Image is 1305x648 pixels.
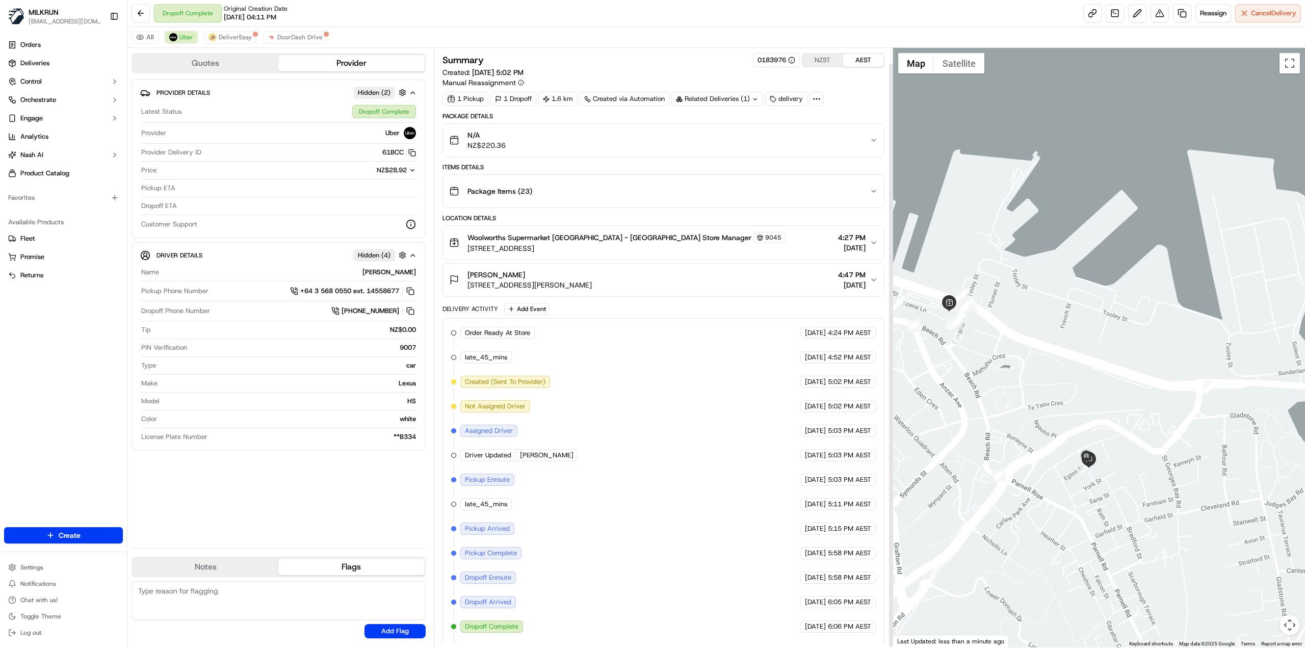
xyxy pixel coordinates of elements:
[465,402,526,411] span: Not Assigned Driver
[382,148,416,157] button: 61BCC
[580,92,669,106] a: Created via Automation
[443,175,884,208] button: Package Items (23)
[141,148,201,157] span: Provider Delivery ID
[467,232,751,243] span: Woolworths Supermarket [GEOGRAPHIC_DATA] - [GEOGRAPHIC_DATA] Store Manager
[4,560,123,575] button: Settings
[671,92,763,106] div: Related Deliveries (1)
[1280,615,1300,635] button: Map camera controls
[467,186,532,196] span: Package Items ( 23 )
[4,147,123,163] button: Nash AI
[442,77,516,88] span: Manual Reassignment
[898,53,934,73] button: Show street map
[4,249,123,265] button: Promise
[805,573,826,582] span: [DATE]
[805,353,826,362] span: [DATE]
[161,414,416,424] div: white
[828,524,871,533] span: 5:15 PM AEST
[404,127,416,139] img: uber-new-logo.jpeg
[958,301,971,314] div: 20
[358,88,390,97] span: Hidden ( 2 )
[141,432,207,442] span: License Plate Number
[141,379,158,388] span: Make
[765,92,807,106] div: delivery
[896,634,929,647] img: Google
[765,234,781,242] span: 9045
[8,252,119,262] a: Promise
[442,305,498,313] div: Delivery Activity
[465,451,511,460] span: Driver Updated
[164,397,416,406] div: HS
[465,475,510,484] span: Pickup Enroute
[465,353,507,362] span: late_45_mins
[838,243,866,253] span: [DATE]
[4,626,123,640] button: Log out
[277,33,323,41] span: DoorDash Drive
[4,110,123,126] button: Engage
[20,150,43,160] span: Nash AI
[4,527,123,543] button: Create
[828,622,871,631] span: 6:06 PM AEST
[465,622,518,631] span: Dropoff Complete
[504,303,550,315] button: Add Event
[4,593,123,607] button: Chat with us!
[955,289,969,302] div: 4
[20,234,35,243] span: Fleet
[290,286,416,297] a: +64 3 568 0550 ext. 14558677
[828,598,871,607] span: 6:05 PM AEST
[208,33,217,41] img: delivereasy_logo.png
[29,7,59,17] button: MILKRUN
[843,54,884,67] button: AEST
[993,468,1006,481] div: 28
[828,353,871,362] span: 4:52 PM AEST
[141,414,157,424] span: Color
[141,268,159,277] span: Name
[141,220,197,229] span: Customer Support
[805,598,826,607] span: [DATE]
[141,343,187,352] span: PIN Verification
[893,635,1009,647] div: Last Updated: less than a minute ago
[342,306,399,316] span: [PHONE_NUMBER]
[20,77,42,86] span: Control
[805,549,826,558] span: [DATE]
[141,201,177,211] span: Dropoff ETA
[162,379,416,388] div: Lexus
[165,31,198,43] button: Uber
[358,251,390,260] span: Hidden ( 4 )
[20,596,58,604] span: Chat with us!
[204,31,256,43] button: DeliverEasy
[828,573,871,582] span: 5:58 PM AEST
[20,612,61,620] span: Toggle Theme
[805,500,826,509] span: [DATE]
[805,402,826,411] span: [DATE]
[141,325,151,334] span: Tip
[472,68,524,77] span: [DATE] 5:02 PM
[442,56,484,65] h3: Summary
[465,598,511,607] span: Dropoff Arrived
[331,305,416,317] a: [PHONE_NUMBER]
[950,333,963,346] div: 6
[8,8,24,24] img: MILKRUN
[1195,4,1231,22] button: Reassign
[805,622,826,631] span: [DATE]
[538,92,578,106] div: 1.6 km
[326,166,416,175] button: NZ$28.92
[465,549,517,558] span: Pickup Complete
[4,128,123,145] a: Analytics
[4,37,123,53] a: Orders
[838,232,866,243] span: 4:27 PM
[20,40,41,49] span: Orders
[20,629,41,637] span: Log out
[263,31,327,43] button: DoorDash Drive
[907,319,921,332] div: 27
[224,13,276,22] span: [DATE] 04:11 PM
[219,33,252,41] span: DeliverEasy
[465,524,510,533] span: Pickup Arrived
[465,426,513,435] span: Assigned Driver
[828,549,871,558] span: 5:58 PM AEST
[949,317,962,330] div: 24
[4,92,123,108] button: Orchestrate
[828,328,871,338] span: 4:24 PM AEST
[4,165,123,182] a: Product Catalog
[353,86,409,99] button: Hidden (2)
